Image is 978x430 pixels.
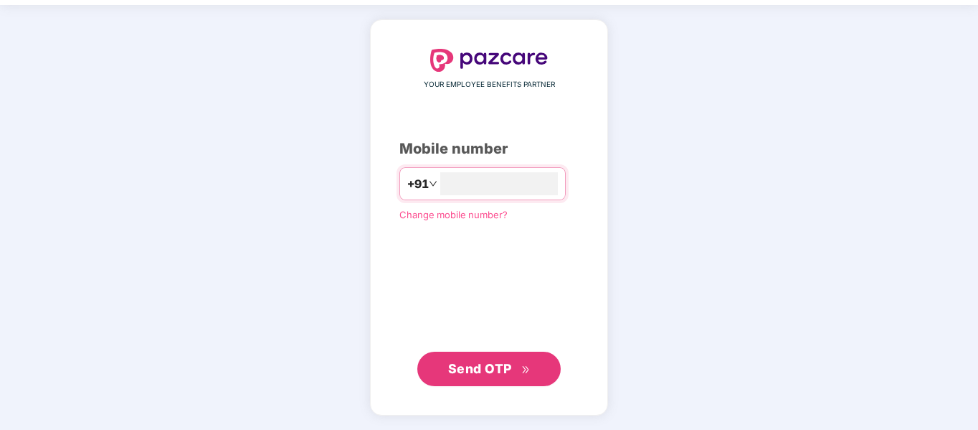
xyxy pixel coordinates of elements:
[424,79,555,90] span: YOUR EMPLOYEE BENEFITS PARTNER
[430,49,548,72] img: logo
[399,209,508,220] a: Change mobile number?
[417,352,561,386] button: Send OTPdouble-right
[407,175,429,193] span: +91
[399,138,579,160] div: Mobile number
[429,179,437,188] span: down
[521,365,531,375] span: double-right
[448,361,512,376] span: Send OTP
